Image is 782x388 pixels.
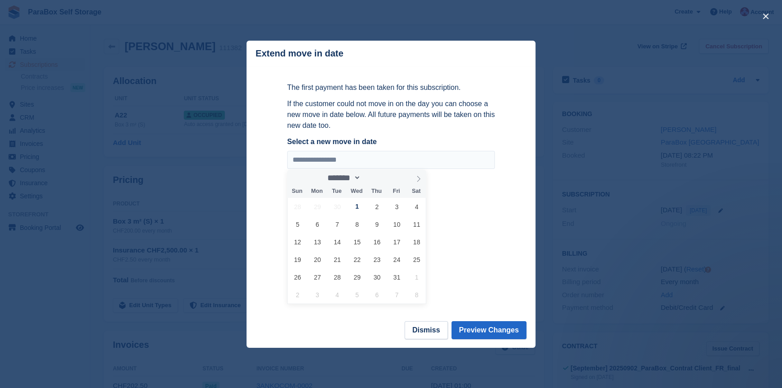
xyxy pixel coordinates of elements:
[368,268,386,286] span: October 30, 2025
[287,136,495,147] label: Select a new move in date
[361,173,389,182] input: Year
[348,233,366,251] span: October 15, 2025
[289,268,306,286] span: October 26, 2025
[327,188,347,194] span: Tue
[408,233,425,251] span: October 18, 2025
[328,233,346,251] span: October 14, 2025
[308,286,326,304] span: November 3, 2025
[289,215,306,233] span: October 5, 2025
[308,233,326,251] span: October 13, 2025
[759,9,773,23] button: close
[386,188,406,194] span: Fri
[408,268,425,286] span: November 1, 2025
[348,251,366,268] span: October 22, 2025
[328,251,346,268] span: October 21, 2025
[405,321,447,339] button: Dismiss
[406,188,426,194] span: Sat
[408,198,425,215] span: October 4, 2025
[308,268,326,286] span: October 27, 2025
[289,251,306,268] span: October 19, 2025
[289,198,306,215] span: September 28, 2025
[347,188,367,194] span: Wed
[388,286,405,304] span: November 7, 2025
[256,48,344,59] p: Extend move in date
[388,215,405,233] span: October 10, 2025
[328,286,346,304] span: November 4, 2025
[368,286,386,304] span: November 6, 2025
[348,198,366,215] span: October 1, 2025
[408,251,425,268] span: October 25, 2025
[348,215,366,233] span: October 8, 2025
[287,188,307,194] span: Sun
[348,268,366,286] span: October 29, 2025
[287,98,495,131] p: If the customer could not move in on the day you can choose a new move in date below. All future ...
[289,233,306,251] span: October 12, 2025
[388,233,405,251] span: October 17, 2025
[368,198,386,215] span: October 2, 2025
[452,321,527,339] button: Preview Changes
[308,215,326,233] span: October 6, 2025
[388,198,405,215] span: October 3, 2025
[388,251,405,268] span: October 24, 2025
[388,268,405,286] span: October 31, 2025
[368,233,386,251] span: October 16, 2025
[328,198,346,215] span: September 30, 2025
[308,251,326,268] span: October 20, 2025
[348,286,366,304] span: November 5, 2025
[408,286,425,304] span: November 8, 2025
[328,268,346,286] span: October 28, 2025
[368,215,386,233] span: October 9, 2025
[408,215,425,233] span: October 11, 2025
[368,251,386,268] span: October 23, 2025
[328,215,346,233] span: October 7, 2025
[287,82,495,93] p: The first payment has been taken for this subscription.
[289,286,306,304] span: November 2, 2025
[367,188,386,194] span: Thu
[324,173,361,182] select: Month
[308,198,326,215] span: September 29, 2025
[307,188,327,194] span: Mon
